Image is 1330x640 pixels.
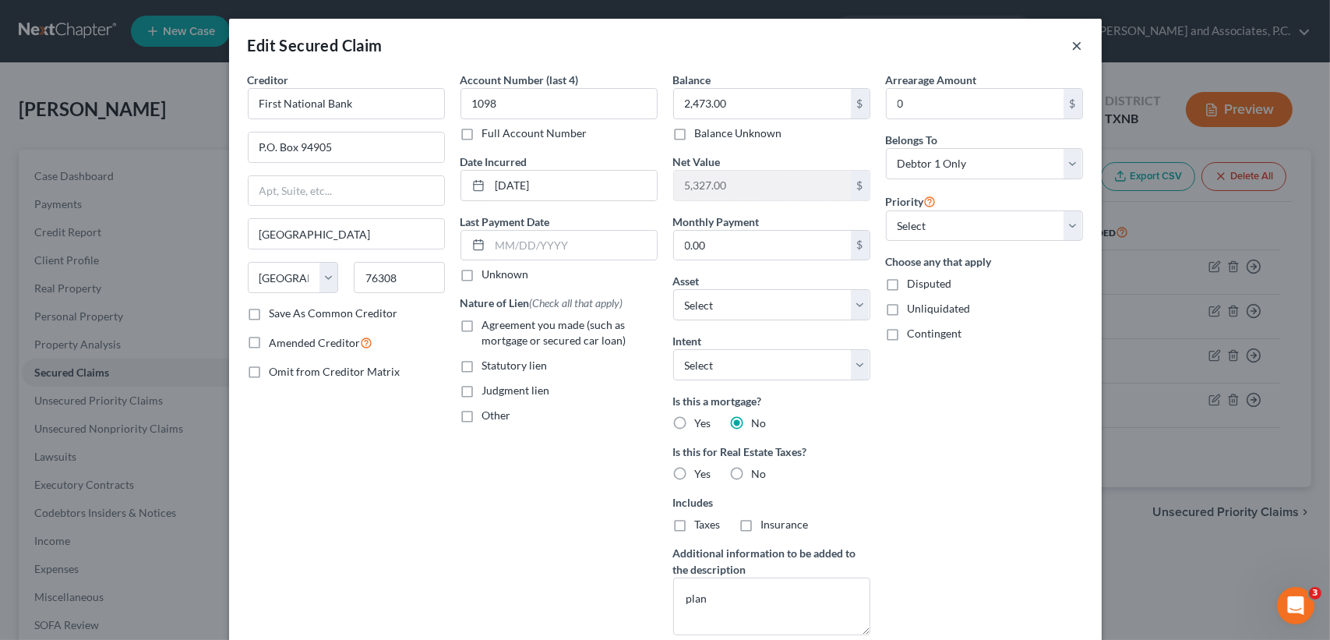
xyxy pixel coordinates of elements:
input: Apt, Suite, etc... [249,176,444,206]
span: Belongs To [886,133,938,147]
label: Includes [673,494,870,511]
span: Unliquidated [908,302,971,315]
input: Enter zip... [354,262,445,293]
label: Save As Common Creditor [270,306,398,321]
label: Choose any that apply [886,253,1083,270]
label: Last Payment Date [460,214,550,230]
input: 0.00 [674,231,851,260]
label: Is this a mortgage? [673,393,870,409]
input: 0.00 [887,89,1064,118]
span: Yes [695,416,711,430]
label: Unknown [482,267,529,282]
span: Omit from Creditor Matrix [270,365,400,378]
label: Balance [673,72,711,88]
span: No [752,467,767,480]
input: MM/DD/YYYY [490,171,657,200]
input: XXXX [460,88,658,119]
label: Additional information to be added to the description [673,545,870,578]
span: Disputed [908,277,952,290]
label: Balance Unknown [695,126,782,141]
span: Contingent [908,327,962,340]
input: Enter city... [249,219,444,249]
span: Insurance [761,518,809,531]
div: $ [1064,89,1082,118]
input: MM/DD/YYYY [490,231,657,260]
label: Full Account Number [482,126,587,141]
span: Statutory lien [482,359,548,372]
label: Net Value [673,154,721,170]
label: Is this for Real Estate Taxes? [673,444,870,460]
span: Asset [673,274,700,288]
span: Agreement you made (such as mortgage or secured car loan) [482,318,626,347]
span: No [752,416,767,430]
label: Priority [886,192,937,210]
label: Date Incurred [460,154,527,170]
div: $ [851,171,870,200]
label: Intent [673,333,702,349]
span: Judgment lien [482,384,550,397]
label: Nature of Lien [460,295,623,311]
iframe: Intercom live chat [1277,587,1314,624]
input: 0.00 [674,89,851,118]
label: Arrearage Amount [886,72,977,88]
span: (Check all that apply) [530,296,623,309]
label: Account Number (last 4) [460,72,579,88]
span: Yes [695,467,711,480]
label: Monthly Payment [673,214,760,230]
div: Edit Secured Claim [248,34,383,56]
input: 0.00 [674,171,851,200]
div: $ [851,231,870,260]
div: $ [851,89,870,118]
span: 3 [1309,587,1321,599]
span: Other [482,408,511,422]
span: Creditor [248,73,289,87]
span: Amended Creditor [270,336,361,349]
input: Search creditor by name... [248,88,445,119]
input: Enter address... [249,133,444,162]
span: Taxes [695,518,721,531]
button: × [1072,36,1083,55]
